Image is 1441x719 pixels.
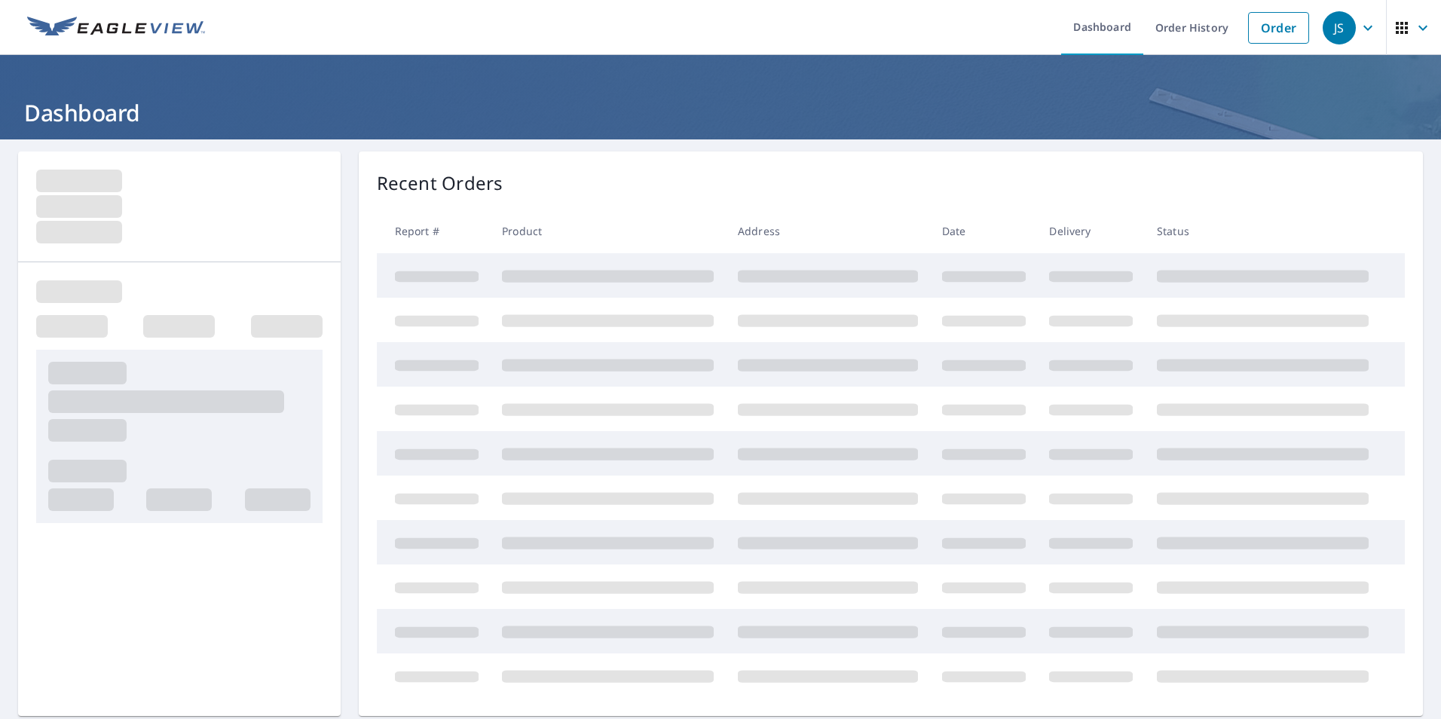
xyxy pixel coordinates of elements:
img: EV Logo [27,17,205,39]
th: Status [1145,209,1381,253]
p: Recent Orders [377,170,503,197]
th: Product [490,209,726,253]
th: Delivery [1037,209,1145,253]
th: Date [930,209,1038,253]
h1: Dashboard [18,97,1423,128]
th: Report # [377,209,491,253]
div: JS [1323,11,1356,44]
a: Order [1248,12,1309,44]
th: Address [726,209,930,253]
